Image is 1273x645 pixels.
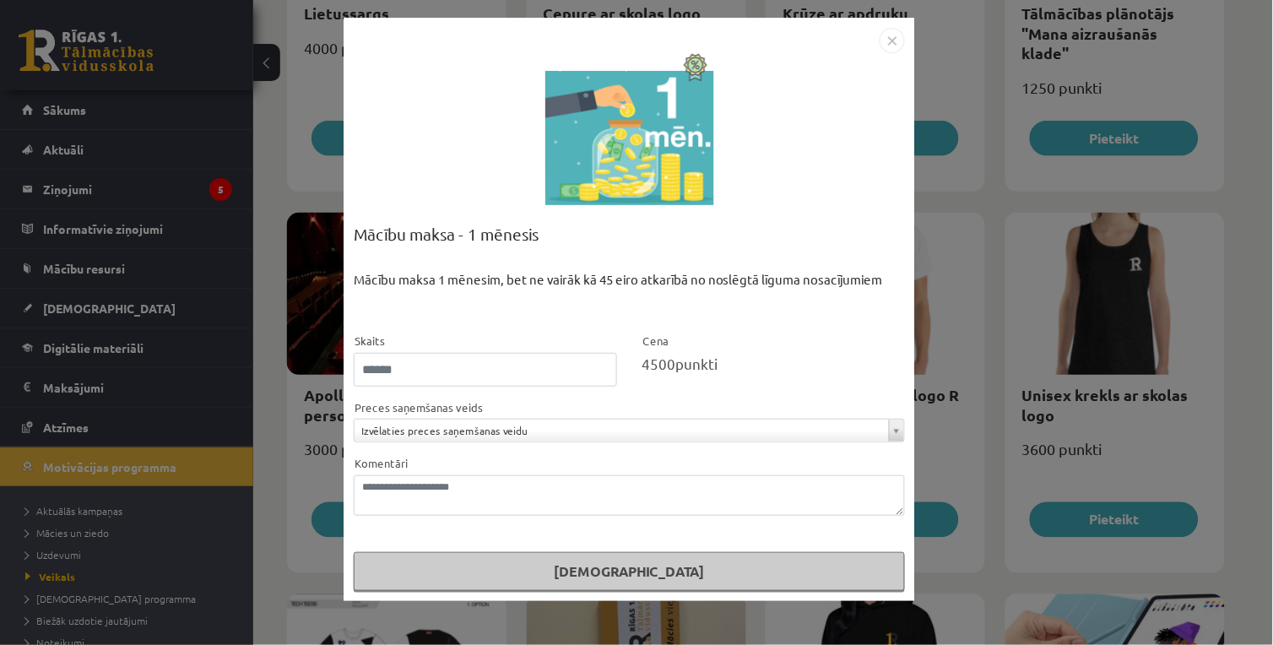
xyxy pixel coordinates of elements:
[354,455,408,472] label: Komentāri
[354,222,905,270] div: Mācību maksa - 1 mēnesis
[642,353,906,375] div: punkti
[354,552,905,591] button: [DEMOGRAPHIC_DATA]
[361,420,882,442] span: Izvēlaties preces saņemšanas veidu
[354,333,385,350] label: Skaits
[642,355,676,372] span: 4500
[642,333,669,350] label: Cena
[354,399,483,416] label: Preces saņemšanas veids
[880,30,905,46] a: Close
[676,53,714,82] img: Atlaide
[880,28,905,53] img: motivation-modal-close-c4c6120e38224f4335eb81b515c8231475e344d61debffcd306e703161bf1fac.png
[355,420,904,442] a: Izvēlaties preces saņemšanas veidu
[354,270,905,332] div: Mācību maksa 1 mēnesim, bet ne vairāk kā 45 eiro atkarībā no noslēgtā līguma nosacījumiem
